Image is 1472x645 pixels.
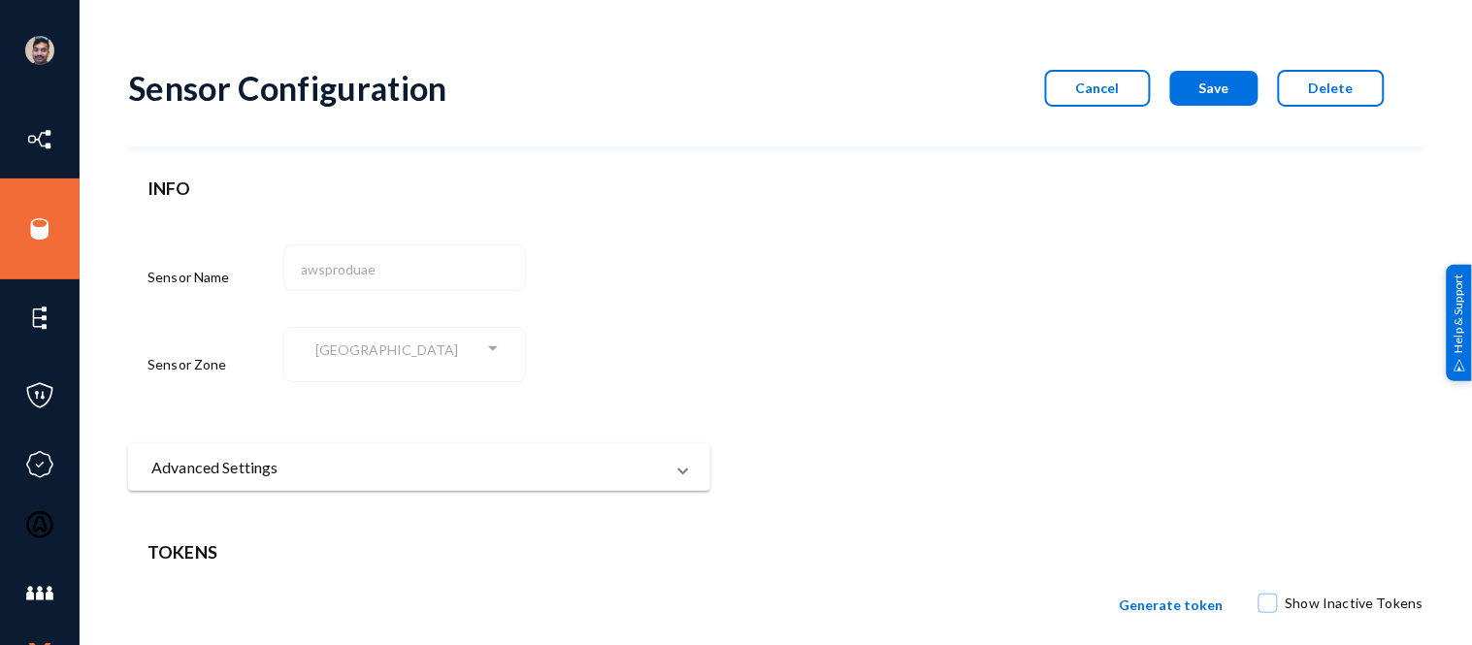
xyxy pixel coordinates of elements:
[147,539,1404,565] header: Tokens
[25,36,54,65] img: ACg8ocK1ZkZ6gbMmCU1AeqPIsBvrTWeY1xNXvgxNjkUXxjcqAiPEIvU=s96-c
[147,324,283,405] div: Sensor Zone
[1199,80,1229,96] span: Save
[1170,71,1259,106] button: Save
[25,579,54,608] img: icon-members.svg
[128,444,710,491] mat-expansion-panel-header: Advanced Settings
[1104,585,1239,626] button: Generate token
[25,125,54,154] img: icon-inventory.svg
[1026,80,1151,96] a: Cancel
[147,176,691,202] header: INFO
[316,341,459,358] span: [GEOGRAPHIC_DATA]
[25,214,54,243] img: icon-sources.svg
[1454,359,1466,371] img: help_support.svg
[302,261,516,278] input: Name
[1120,597,1224,613] span: Generate token
[1045,70,1151,107] button: Cancel
[25,510,54,539] img: icon-oauth.svg
[1278,70,1385,107] button: Delete
[25,304,54,333] img: icon-elements.svg
[147,241,283,314] div: Sensor Name
[1447,264,1472,380] div: Help & Support
[25,381,54,410] img: icon-policies.svg
[1076,80,1120,96] span: Cancel
[25,450,54,479] img: icon-compliance.svg
[151,456,664,479] mat-panel-title: Advanced Settings
[1309,80,1354,96] span: Delete
[1286,589,1423,618] span: Show Inactive Tokens
[128,68,447,108] div: Sensor Configuration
